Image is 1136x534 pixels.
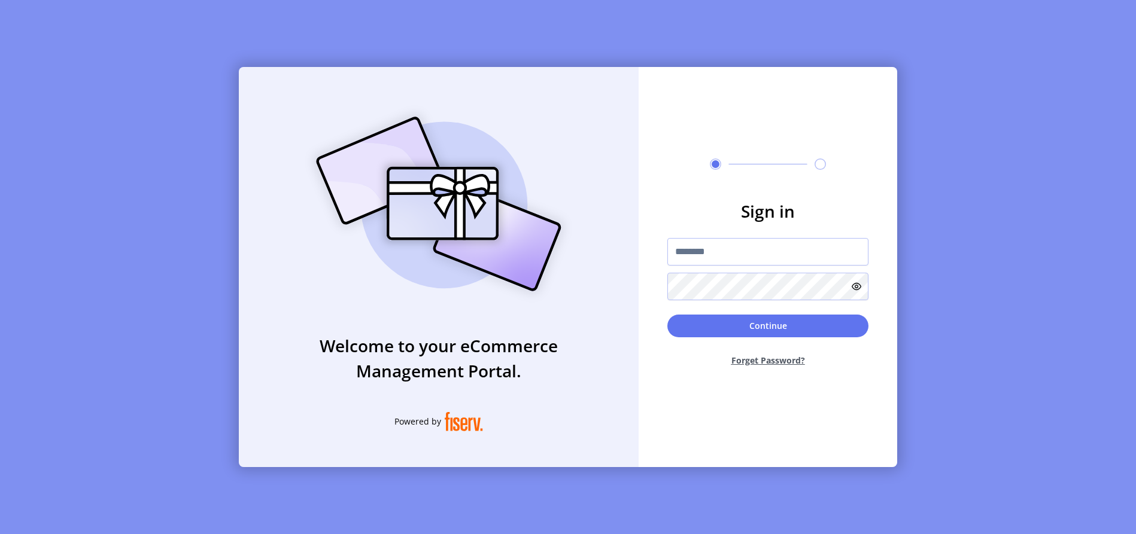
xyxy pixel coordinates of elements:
[667,315,868,337] button: Continue
[298,103,579,304] img: card_Illustration.svg
[667,344,868,376] button: Forget Password?
[667,199,868,224] h3: Sign in
[394,415,441,428] span: Powered by
[239,333,639,383] h3: Welcome to your eCommerce Management Portal.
